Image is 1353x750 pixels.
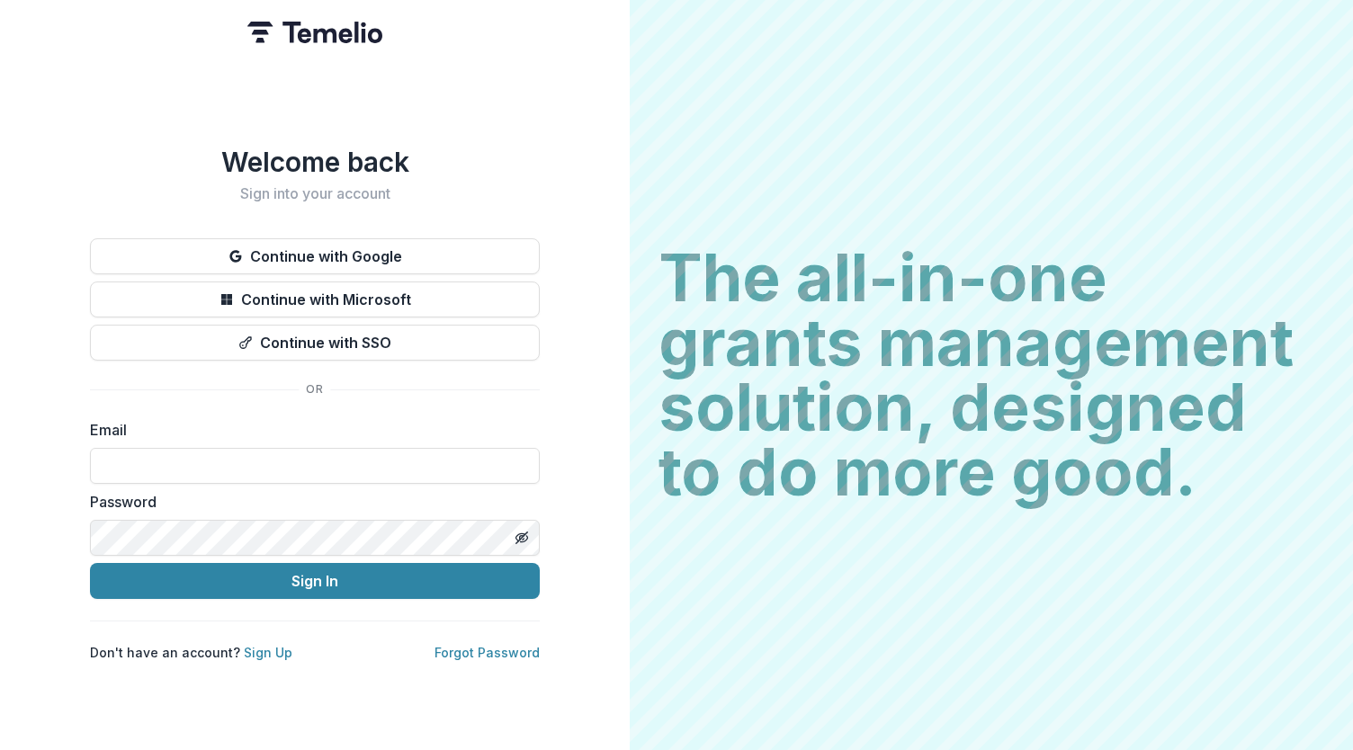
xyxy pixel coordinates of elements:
button: Continue with Microsoft [90,281,540,317]
a: Sign Up [244,645,292,660]
h1: Welcome back [90,146,540,178]
h2: Sign into your account [90,185,540,202]
button: Continue with SSO [90,325,540,361]
a: Forgot Password [435,645,540,660]
img: Temelio [247,22,382,43]
button: Continue with Google [90,238,540,274]
button: Toggle password visibility [507,523,536,552]
button: Sign In [90,563,540,599]
p: Don't have an account? [90,643,292,662]
label: Password [90,491,529,513]
label: Email [90,419,529,441]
